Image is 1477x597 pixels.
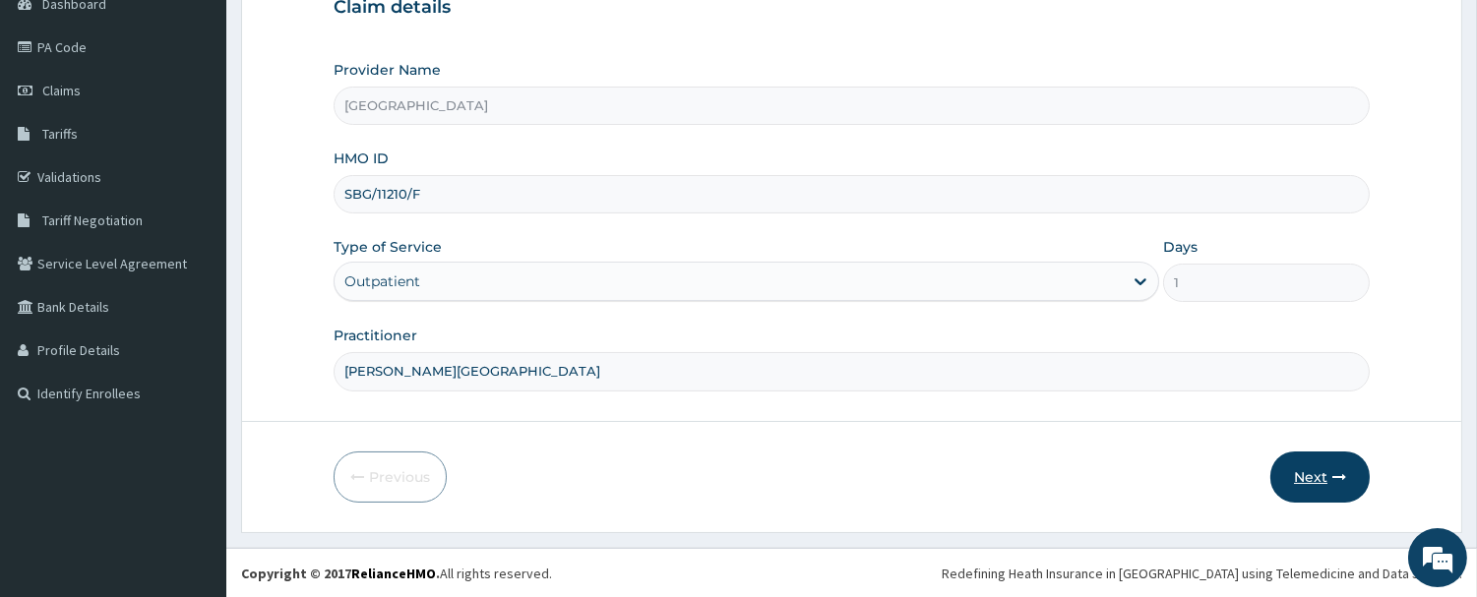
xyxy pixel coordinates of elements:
[334,451,447,503] button: Previous
[1163,237,1198,257] label: Days
[334,237,442,257] label: Type of Service
[323,10,370,57] div: Minimize live chat window
[10,392,375,461] textarea: Type your message and hit 'Enter'
[344,271,420,291] div: Outpatient
[42,125,78,143] span: Tariffs
[334,326,417,345] label: Practitioner
[42,82,81,99] span: Claims
[114,175,272,374] span: We're online!
[334,60,441,80] label: Provider Name
[942,564,1462,583] div: Redefining Heath Insurance in [GEOGRAPHIC_DATA] using Telemedicine and Data Science!
[102,110,331,136] div: Chat with us now
[241,565,440,582] strong: Copyright © 2017 .
[36,98,80,148] img: d_794563401_company_1708531726252_794563401
[334,175,1370,213] input: Enter HMO ID
[334,352,1370,390] input: Enter Name
[42,211,143,229] span: Tariff Negotiation
[334,149,389,168] label: HMO ID
[1270,451,1370,503] button: Next
[351,565,436,582] a: RelianceHMO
